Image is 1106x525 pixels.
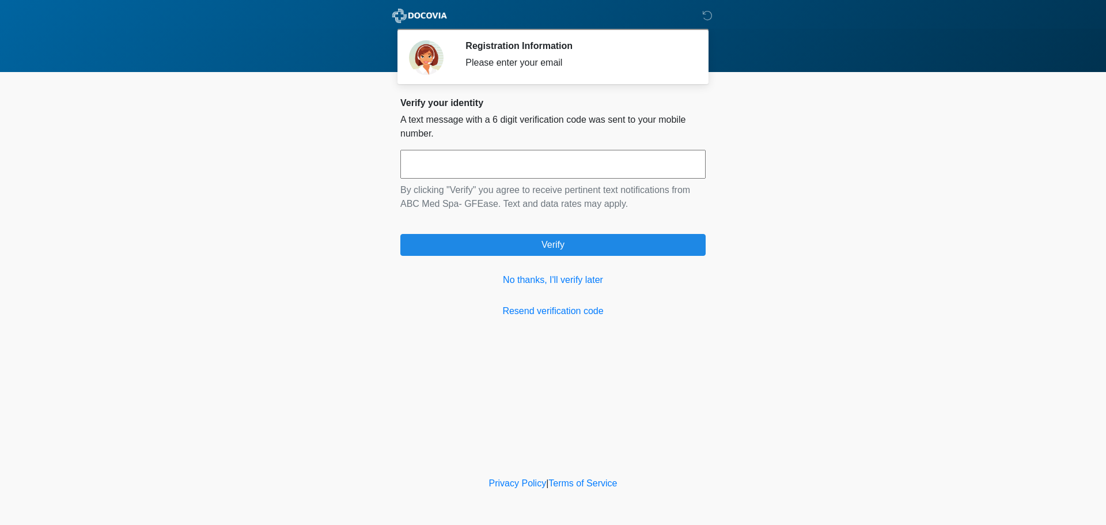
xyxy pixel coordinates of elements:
[400,97,706,108] h2: Verify your identity
[546,478,548,488] a: |
[400,273,706,287] a: No thanks, I'll verify later
[400,183,706,211] p: By clicking "Verify" you agree to receive pertinent text notifications from ABC Med Spa- GFEase. ...
[465,40,688,51] h2: Registration Information
[489,478,547,488] a: Privacy Policy
[400,113,706,141] p: A text message with a 6 digit verification code was sent to your mobile number.
[465,56,688,70] div: Please enter your email
[400,234,706,256] button: Verify
[548,478,617,488] a: Terms of Service
[409,40,444,75] img: Agent Avatar
[389,9,450,23] img: ABC Med Spa- GFEase Logo
[400,304,706,318] a: Resend verification code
